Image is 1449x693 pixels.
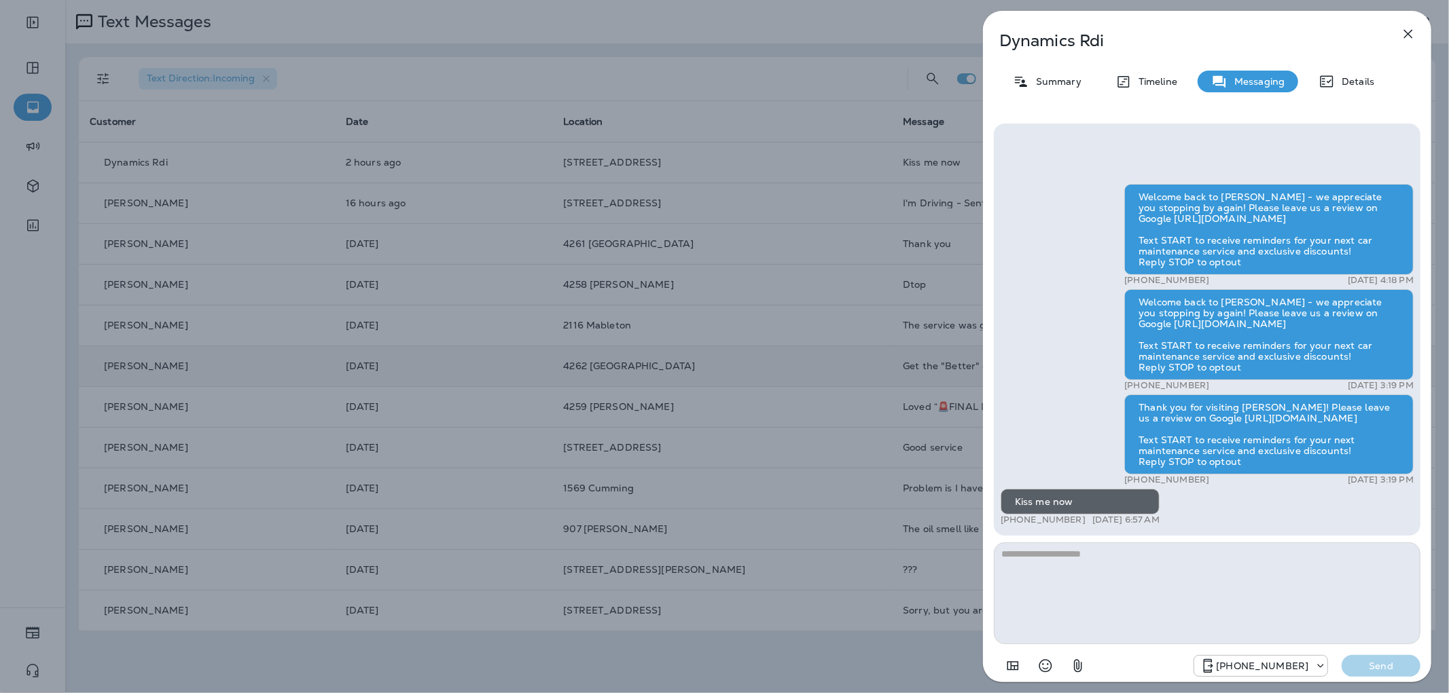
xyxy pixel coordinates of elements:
p: Details [1335,76,1374,87]
p: [DATE] 3:19 PM [1348,380,1414,391]
p: [DATE] 4:18 PM [1348,275,1414,286]
div: Thank you for visiting [PERSON_NAME]! Please leave us a review on Google [URL][DOMAIN_NAME] Text ... [1124,394,1414,474]
p: [DATE] 3:19 PM [1348,474,1414,485]
p: [PHONE_NUMBER] [1124,275,1209,286]
p: [DATE] 6:57 AM [1092,514,1160,525]
p: [PHONE_NUMBER] [1124,474,1209,485]
p: [PHONE_NUMBER] [1001,514,1086,525]
div: Welcome back to [PERSON_NAME] - we appreciate you stopping by again! Please leave us a review on ... [1124,184,1414,275]
div: +1 (470) 480-0229 [1194,658,1327,674]
div: Kiss me now [1001,489,1160,514]
p: Summary [1029,76,1081,87]
p: [PHONE_NUMBER] [1124,380,1209,391]
p: Messaging [1228,76,1285,87]
button: Add in a premade template [999,652,1026,679]
p: Timeline [1132,76,1177,87]
p: [PHONE_NUMBER] [1216,660,1308,671]
p: Dynamics Rdi [999,31,1370,50]
button: Select an emoji [1032,652,1059,679]
div: Welcome back to [PERSON_NAME] - we appreciate you stopping by again! Please leave us a review on ... [1124,289,1414,380]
